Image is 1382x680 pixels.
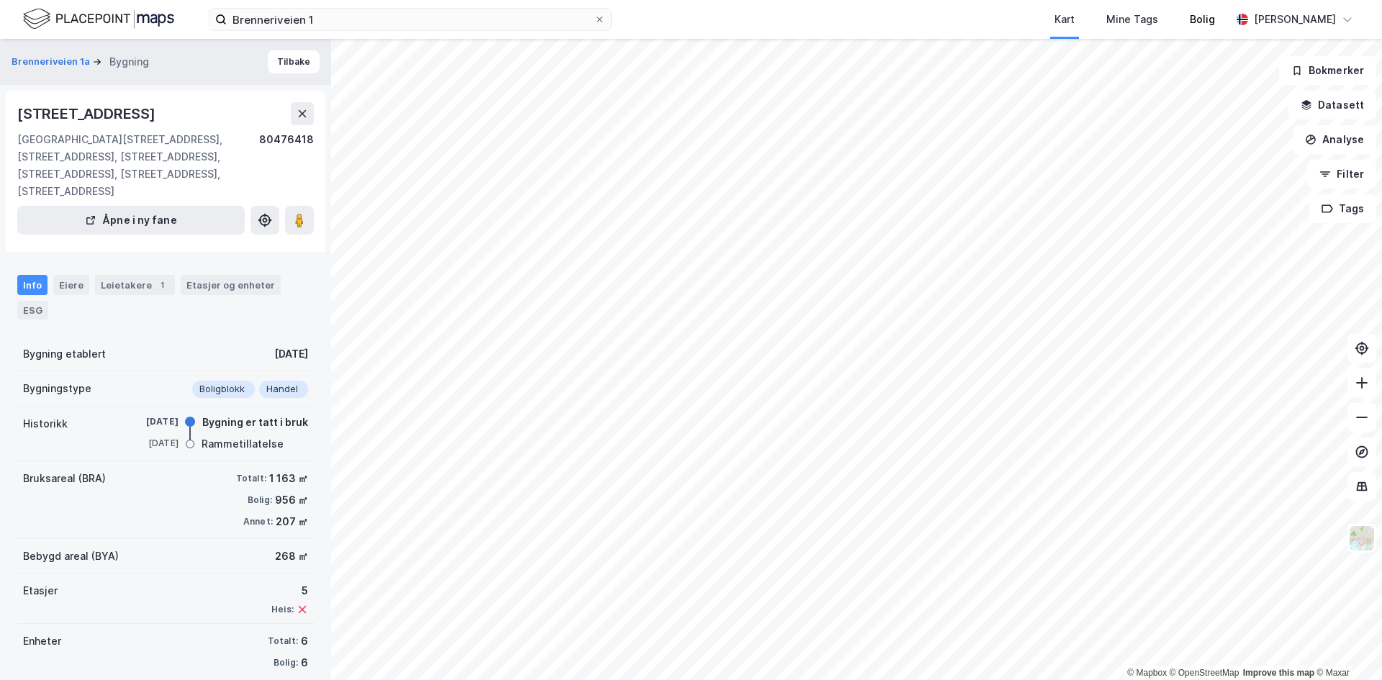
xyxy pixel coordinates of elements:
div: Leietakere [95,275,175,295]
button: Tags [1309,194,1376,223]
div: Annet: [243,516,273,527]
button: Bokmerker [1279,56,1376,85]
div: Etasjer og enheter [186,278,275,291]
div: Eiere [53,275,89,295]
div: Bygning etablert [23,345,106,363]
div: Totalt: [236,473,266,484]
a: OpenStreetMap [1170,668,1239,678]
button: Filter [1307,160,1376,189]
div: 80476418 [259,131,314,200]
div: 6 [301,633,308,650]
img: logo.f888ab2527a4732fd821a326f86c7f29.svg [23,6,174,32]
div: 268 ㎡ [275,548,308,565]
div: [DATE] [121,415,179,428]
a: Mapbox [1127,668,1167,678]
div: [PERSON_NAME] [1254,11,1336,28]
button: Brenneriveien 1a [12,55,93,69]
div: Etasjer [23,582,58,599]
div: Bygningstype [23,380,91,397]
div: ESG [17,301,48,319]
div: 207 ㎡ [276,513,308,530]
img: Z [1348,525,1376,552]
div: Rammetillatelse [202,435,284,453]
button: Datasett [1288,91,1376,119]
div: [GEOGRAPHIC_DATA][STREET_ADDRESS], [STREET_ADDRESS], [STREET_ADDRESS], [STREET_ADDRESS], [STREET_... [17,131,259,200]
div: 6 [301,654,308,671]
div: 1 163 ㎡ [269,470,308,487]
button: Analyse [1293,125,1376,154]
div: Enheter [23,633,61,650]
div: Bruksareal (BRA) [23,470,106,487]
div: Kart [1054,11,1075,28]
a: Improve this map [1243,668,1314,678]
div: 5 [271,582,308,599]
div: Bebygd areal (BYA) [23,548,119,565]
button: Åpne i ny fane [17,206,245,235]
input: Søk på adresse, matrikkel, gårdeiere, leietakere eller personer [227,9,594,30]
div: Heis: [271,604,294,615]
div: 956 ㎡ [275,491,308,509]
div: [STREET_ADDRESS] [17,102,158,125]
div: Bolig: [274,657,298,668]
div: Bolig: [248,494,272,506]
div: Historikk [23,415,68,432]
div: [DATE] [121,437,179,450]
iframe: Chat Widget [1310,611,1382,680]
button: Tilbake [268,50,320,73]
div: [DATE] [274,345,308,363]
div: 1 [155,278,169,292]
div: Bygning [109,53,149,71]
div: Totalt: [268,635,298,647]
div: Bolig [1190,11,1215,28]
div: Bygning er tatt i bruk [202,414,308,431]
div: Info [17,275,48,295]
div: Mine Tags [1106,11,1158,28]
